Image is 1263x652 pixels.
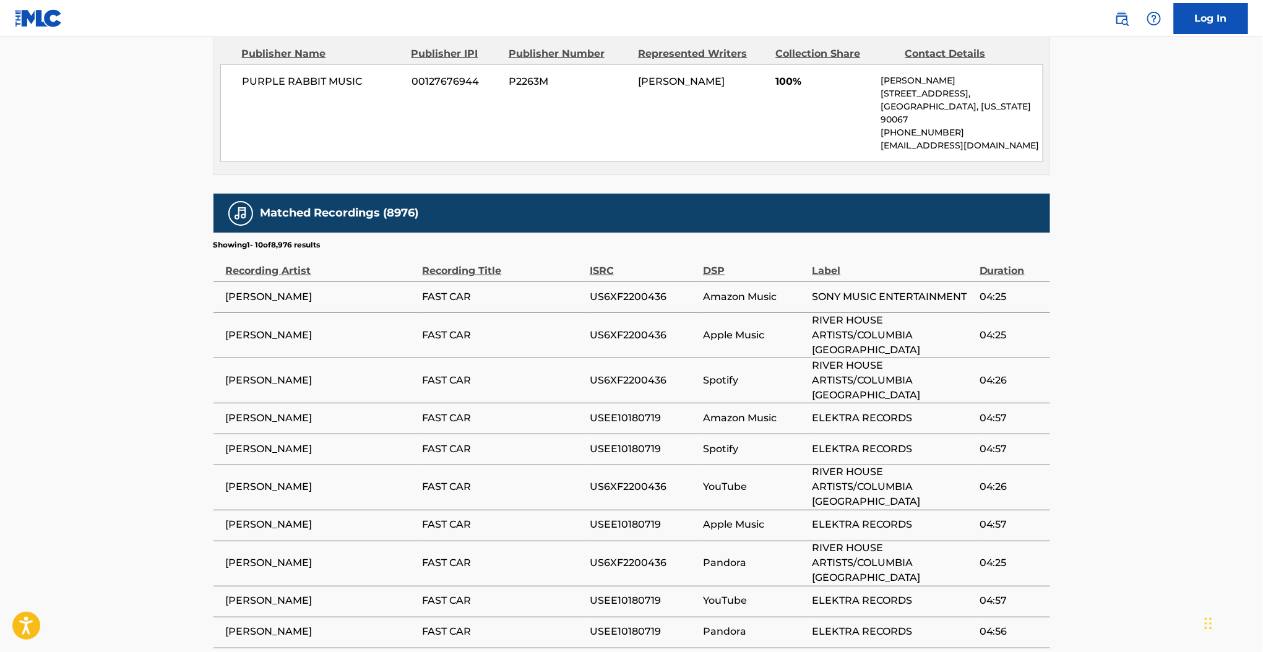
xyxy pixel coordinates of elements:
[980,373,1044,388] span: 04:26
[590,251,697,278] div: ISRC
[813,411,973,426] span: ELEKTRA RECORDS
[813,251,973,278] div: Label
[509,74,629,89] span: P2263M
[980,594,1044,609] span: 04:57
[905,46,1025,61] div: Contact Details
[881,126,1042,139] p: [PHONE_NUMBER]
[703,251,806,278] div: DSP
[1201,593,1263,652] iframe: Chat Widget
[243,74,403,89] span: PURPLE RABBIT MUSIC
[590,373,697,388] span: US6XF2200436
[775,74,871,89] span: 100%
[813,518,973,533] span: ELEKTRA RECORDS
[813,313,973,358] span: RIVER HOUSE ARTISTS/COLUMBIA [GEOGRAPHIC_DATA]
[226,411,416,426] span: [PERSON_NAME]
[423,328,584,343] span: FAST CAR
[813,358,973,403] span: RIVER HOUSE ARTISTS/COLUMBIA [GEOGRAPHIC_DATA]
[813,290,973,304] span: SONY MUSIC ENTERTAINMENT
[980,518,1044,533] span: 04:57
[703,518,806,533] span: Apple Music
[423,480,584,495] span: FAST CAR
[813,594,973,609] span: ELEKTRA RECORDS
[423,290,584,304] span: FAST CAR
[813,625,973,640] span: ELEKTRA RECORDS
[703,556,806,571] span: Pandora
[980,442,1044,457] span: 04:57
[703,442,806,457] span: Spotify
[703,594,806,609] span: YouTube
[1110,6,1134,31] a: Public Search
[1205,605,1212,642] div: Drag
[980,480,1044,495] span: 04:26
[638,46,766,61] div: Represented Writers
[703,328,806,343] span: Apple Music
[590,442,697,457] span: USEE10180719
[638,75,725,87] span: [PERSON_NAME]
[590,625,697,640] span: USEE10180719
[423,411,584,426] span: FAST CAR
[423,442,584,457] span: FAST CAR
[412,46,499,61] div: Publisher IPI
[226,480,416,495] span: [PERSON_NAME]
[881,87,1042,100] p: [STREET_ADDRESS],
[590,411,697,426] span: USEE10180719
[261,206,419,220] h5: Matched Recordings (8976)
[703,373,806,388] span: Spotify
[233,206,248,221] img: Matched Recordings
[509,46,629,61] div: Publisher Number
[980,290,1044,304] span: 04:25
[226,442,416,457] span: [PERSON_NAME]
[226,594,416,609] span: [PERSON_NAME]
[1142,6,1166,31] div: Help
[1147,11,1162,26] img: help
[590,594,697,609] span: USEE10180719
[1114,11,1129,26] img: search
[590,480,697,495] span: US6XF2200436
[881,74,1042,87] p: [PERSON_NAME]
[226,251,416,278] div: Recording Artist
[980,556,1044,571] span: 04:25
[590,290,697,304] span: US6XF2200436
[980,328,1044,343] span: 04:25
[226,556,416,571] span: [PERSON_NAME]
[423,518,584,533] span: FAST CAR
[242,46,402,61] div: Publisher Name
[1174,3,1248,34] a: Log In
[703,625,806,640] span: Pandora
[980,625,1044,640] span: 04:56
[226,518,416,533] span: [PERSON_NAME]
[813,465,973,510] span: RIVER HOUSE ARTISTS/COLUMBIA [GEOGRAPHIC_DATA]
[813,541,973,586] span: RIVER HOUSE ARTISTS/COLUMBIA [GEOGRAPHIC_DATA]
[980,411,1044,426] span: 04:57
[423,556,584,571] span: FAST CAR
[590,556,697,571] span: US6XF2200436
[881,100,1042,126] p: [GEOGRAPHIC_DATA], [US_STATE] 90067
[226,373,416,388] span: [PERSON_NAME]
[703,480,806,495] span: YouTube
[881,139,1042,152] p: [EMAIL_ADDRESS][DOMAIN_NAME]
[590,518,697,533] span: USEE10180719
[423,625,584,640] span: FAST CAR
[226,328,416,343] span: [PERSON_NAME]
[423,373,584,388] span: FAST CAR
[813,442,973,457] span: ELEKTRA RECORDS
[226,290,416,304] span: [PERSON_NAME]
[226,625,416,640] span: [PERSON_NAME]
[423,251,584,278] div: Recording Title
[15,9,63,27] img: MLC Logo
[412,74,499,89] span: 00127676944
[590,328,697,343] span: US6XF2200436
[423,594,584,609] span: FAST CAR
[213,239,321,251] p: Showing 1 - 10 of 8,976 results
[980,251,1044,278] div: Duration
[703,411,806,426] span: Amazon Music
[703,290,806,304] span: Amazon Music
[775,46,895,61] div: Collection Share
